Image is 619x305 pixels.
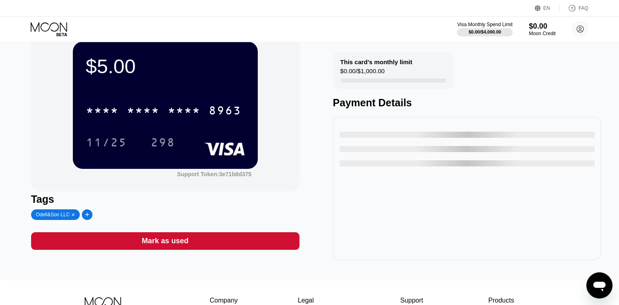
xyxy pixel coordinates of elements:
[468,29,501,34] div: $0.00 / $4,000.00
[488,297,514,304] div: Products
[340,58,412,65] div: This card’s monthly limit
[31,232,299,250] div: Mark as used
[31,193,299,205] div: Tags
[400,297,428,304] div: Support
[36,212,70,218] div: Odell&Son LLC
[529,22,556,36] div: $0.00Moon Credit
[86,55,245,78] div: $5.00
[535,4,560,12] div: EN
[457,22,512,27] div: Visa Monthly Spend Limit
[177,171,252,177] div: Support Token:3e71b8d375
[586,272,612,298] iframe: Button to launch messaging window
[298,297,340,304] div: Legal
[86,137,127,150] div: 11/25
[210,297,238,304] div: Company
[529,31,556,36] div: Moon Credit
[457,22,512,36] div: Visa Monthly Spend Limit$0.00/$4,000.00
[151,137,175,150] div: 298
[333,97,601,109] div: Payment Details
[177,171,252,177] div: Support Token: 3e71b8d375
[543,5,550,11] div: EN
[209,105,241,118] div: 8963
[560,4,588,12] div: FAQ
[340,67,385,78] div: $0.00 / $1,000.00
[529,22,556,31] div: $0.00
[578,5,588,11] div: FAQ
[142,236,189,246] div: Mark as used
[80,132,133,152] div: 11/25
[144,132,181,152] div: 298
